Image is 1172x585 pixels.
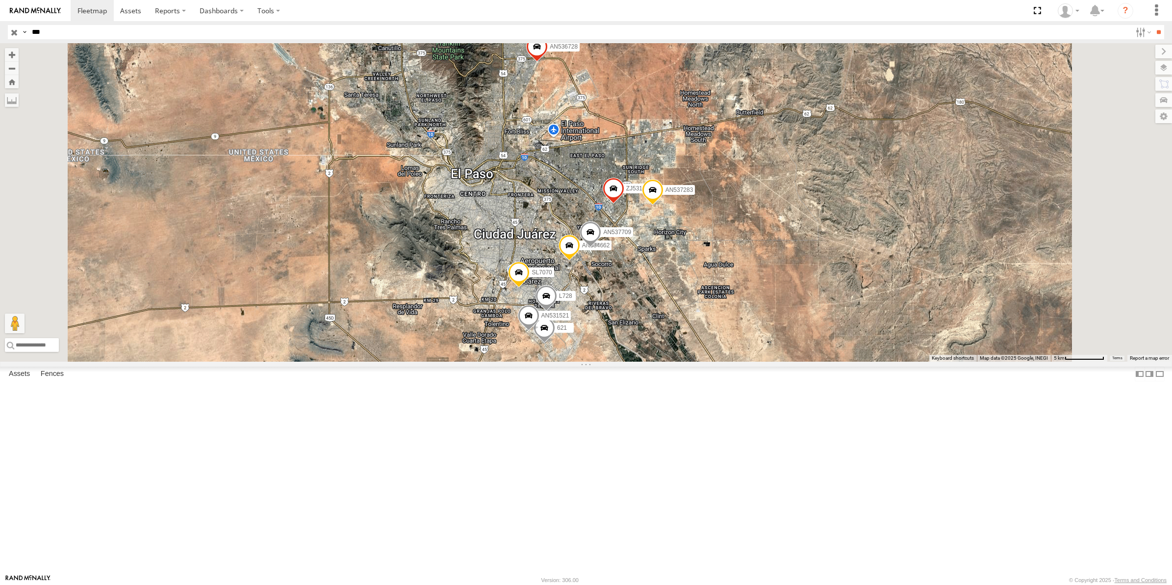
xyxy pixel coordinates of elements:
[1115,577,1167,583] a: Terms and Conditions
[5,48,19,61] button: Zoom in
[1132,25,1153,39] label: Search Filter Options
[626,185,652,191] span: ZJ531778
[5,61,19,75] button: Zoom out
[557,324,567,331] span: 621
[5,575,51,585] a: Visit our Website
[4,367,35,381] label: Assets
[1054,3,1083,18] div: Roberto Garcia
[1051,355,1107,362] button: Map Scale: 5 km per 77 pixels
[1135,367,1145,381] label: Dock Summary Table to the Left
[665,186,693,193] span: AN537283
[36,367,69,381] label: Fences
[10,7,61,14] img: rand-logo.svg
[1155,109,1172,123] label: Map Settings
[980,355,1048,361] span: Map data ©2025 Google, INEGI
[1069,577,1167,583] div: © Copyright 2025 -
[1130,355,1169,361] a: Report a map error
[1118,3,1133,19] i: ?
[1054,355,1065,361] span: 5 km
[1145,367,1154,381] label: Dock Summary Table to the Right
[541,312,569,319] span: AN531521
[550,43,578,50] span: AN536728
[541,577,579,583] div: Version: 306.00
[21,25,28,39] label: Search Query
[559,292,572,299] span: L728
[1155,367,1165,381] label: Hide Summary Table
[5,75,19,88] button: Zoom Home
[1112,356,1122,360] a: Terms (opens in new tab)
[932,355,974,362] button: Keyboard shortcuts
[582,242,610,249] span: AN534662
[5,314,25,333] button: Drag Pegman onto the map to open Street View
[5,93,19,107] label: Measure
[603,228,631,235] span: AN537709
[532,268,552,275] span: SL7070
